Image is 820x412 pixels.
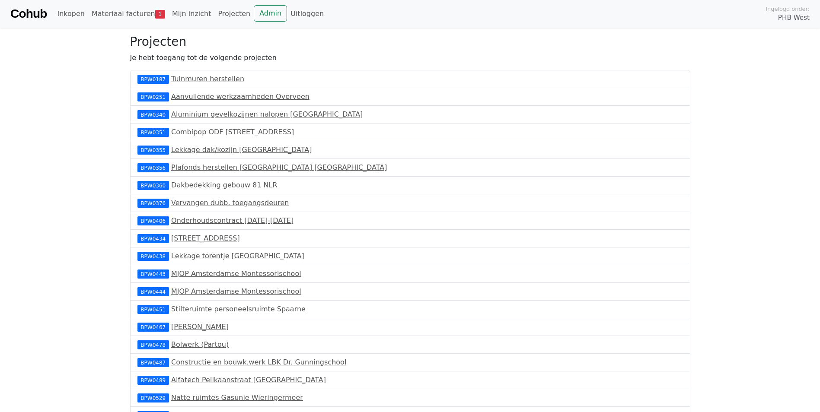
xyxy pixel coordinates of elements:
[254,5,287,22] a: Admin
[137,323,169,331] div: BPW0467
[130,53,690,63] p: Je hebt toegang tot de volgende projecten
[137,92,169,101] div: BPW0251
[171,216,294,225] a: Onderhoudscontract [DATE]-[DATE]
[171,358,346,366] a: Constructie en bouwk.werk LBK Dr. Gunningschool
[171,340,229,349] a: Bolwerk (Partou)
[287,5,327,22] a: Uitloggen
[171,323,229,331] a: [PERSON_NAME]
[137,75,169,83] div: BPW0187
[155,10,165,19] span: 1
[137,181,169,190] div: BPW0360
[171,199,289,207] a: Vervangen dubb. toegangsdeuren
[137,110,169,119] div: BPW0340
[766,5,810,13] span: Ingelogd onder:
[171,269,301,278] a: MJOP Amsterdamse Montessorischool
[137,252,169,260] div: BPW0438
[171,234,240,242] a: [STREET_ADDRESS]
[137,146,169,154] div: BPW0355
[137,163,169,172] div: BPW0356
[137,128,169,136] div: BPW0351
[137,340,169,349] div: BPW0478
[10,3,47,24] a: Cohub
[137,305,169,314] div: BPW0451
[171,146,312,154] a: Lekkage dak/kozijn [GEOGRAPHIC_DATA]
[137,199,169,207] div: BPW0376
[171,181,277,189] a: Dakbedekking gebouw 81 NLR
[171,75,244,83] a: Tuinmuren herstellen
[137,234,169,243] div: BPW0434
[137,269,169,278] div: BPW0443
[137,393,169,402] div: BPW0529
[171,163,387,171] a: Plafonds herstellen [GEOGRAPHIC_DATA] [GEOGRAPHIC_DATA]
[171,393,303,402] a: Natte ruimtes Gasunie Wieringermeer
[778,13,810,23] span: PHB West
[171,110,363,118] a: Aluminium gevelkozijnen nalopen [GEOGRAPHIC_DATA]
[171,305,306,313] a: Stilteruimte personeelsruimte Spaarne
[171,376,326,384] a: Alfatech Pelikaanstraat [GEOGRAPHIC_DATA]
[137,216,169,225] div: BPW0406
[214,5,254,22] a: Projecten
[88,5,169,22] a: Materiaal facturen1
[137,287,169,296] div: BPW0444
[171,252,304,260] a: Lekkage torentje [GEOGRAPHIC_DATA]
[171,92,309,101] a: Aanvullende werkzaamheden Overveen
[169,5,215,22] a: Mijn inzicht
[171,287,301,295] a: MJOP Amsterdamse Montessorischool
[54,5,88,22] a: Inkopen
[137,358,169,367] div: BPW0487
[137,376,169,384] div: BPW0489
[130,35,690,49] h3: Projecten
[171,128,294,136] a: Combipop ODF [STREET_ADDRESS]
